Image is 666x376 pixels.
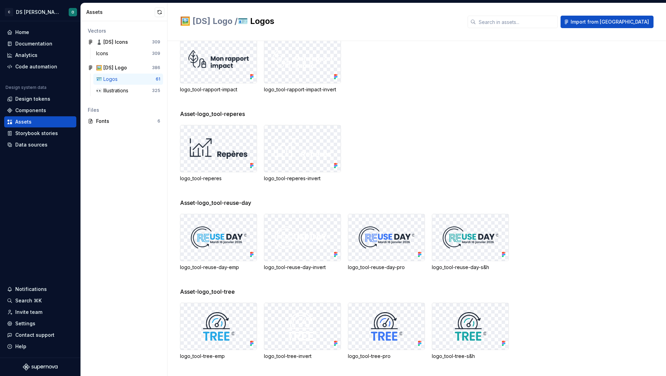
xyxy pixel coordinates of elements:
[4,307,76,318] a: Invite team
[264,264,341,271] div: logo_tool-reuse-day-invert
[15,118,32,125] div: Assets
[15,107,46,114] div: Components
[96,50,111,57] div: Icons
[96,64,127,71] div: 🖼️ [DS] Logo
[571,18,649,25] span: Import from [GEOGRAPHIC_DATA]
[93,48,163,59] a: Icons309
[85,36,163,48] a: ♟️ [DS] Icons309
[96,76,120,83] div: 🪪 Logos
[4,38,76,49] a: Documentation
[15,130,58,137] div: Storybook stories
[152,65,160,70] div: 386
[15,332,54,339] div: Contact support
[476,16,558,28] input: Search in assets...
[348,264,425,271] div: logo_tool-reuse-day-pro
[15,343,26,350] div: Help
[1,5,79,19] button: CDS [PERSON_NAME]O
[180,16,238,26] span: 🖼️ [DS] Logo /
[15,29,29,36] div: Home
[180,287,235,296] span: Asset-logo_tool-tree
[4,284,76,295] button: Notifications
[157,118,160,124] div: 6
[348,353,425,360] div: logo_tool-tree-pro
[15,52,37,59] div: Analytics
[15,63,57,70] div: Code automation
[180,199,251,207] span: Asset-logo_tool-reuse-day
[180,264,257,271] div: logo_tool-reuse-day-emp
[4,27,76,38] a: Home
[264,353,341,360] div: logo_tool-tree-invert
[4,329,76,341] button: Contact support
[15,297,42,304] div: Search ⌘K
[88,107,160,114] div: Files
[180,16,459,27] h2: 🪪 Logos
[86,9,155,16] div: Assets
[96,39,128,45] div: ♟️ [DS] Icons
[93,85,163,96] a: 👀 Illustrations325
[432,264,509,271] div: logo_tool-reuse-day-s&h
[6,85,46,90] div: Design system data
[4,116,76,127] a: Assets
[4,61,76,72] a: Code automation
[96,87,131,94] div: 👀 Illustrations
[15,286,47,293] div: Notifications
[5,8,13,16] div: C
[93,74,163,85] a: 🪪 Logos61
[156,76,160,82] div: 61
[180,175,257,182] div: logo_tool-reperes
[4,50,76,61] a: Analytics
[4,295,76,306] button: Search ⌘K
[4,139,76,150] a: Data sources
[4,341,76,352] button: Help
[152,88,160,93] div: 325
[4,128,76,139] a: Storybook stories
[4,105,76,116] a: Components
[264,175,341,182] div: logo_tool-reperes-invert
[15,141,48,148] div: Data sources
[152,39,160,45] div: 309
[15,309,42,316] div: Invite team
[4,93,76,105] a: Design tokens
[15,40,52,47] div: Documentation
[85,62,163,73] a: 🖼️ [DS] Logo386
[23,364,58,370] svg: Supernova Logo
[15,320,35,327] div: Settings
[15,95,50,102] div: Design tokens
[180,110,245,118] span: Asset-logo_tool-reperes
[96,118,157,125] div: Fonts
[180,86,257,93] div: logo_tool-rapport-impact
[432,353,509,360] div: logo_tool-tree-s&h
[561,16,654,28] button: Import from [GEOGRAPHIC_DATA]
[180,353,257,360] div: logo_tool-tree-emp
[85,116,163,127] a: Fonts6
[152,51,160,56] div: 309
[16,9,60,16] div: DS [PERSON_NAME]
[71,9,74,15] div: O
[4,318,76,329] a: Settings
[88,27,160,34] div: Vectors
[264,86,341,93] div: logo_tool-rapport-impact-invert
